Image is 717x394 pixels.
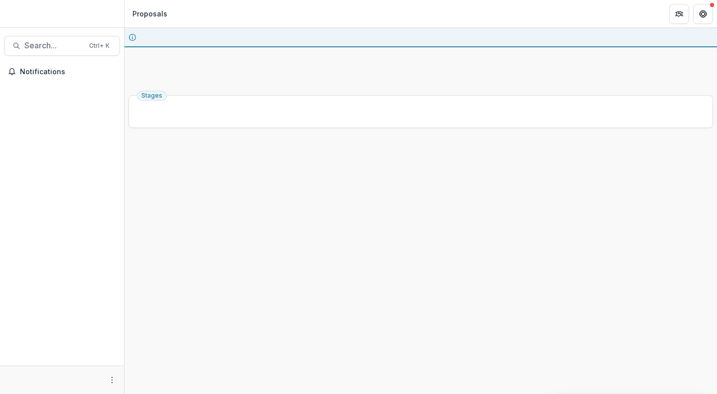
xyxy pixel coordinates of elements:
[24,41,83,50] span: Search...
[20,68,116,76] span: Notifications
[693,4,713,24] button: Get Help
[4,36,120,56] button: Search...
[132,8,167,19] div: Proposals
[128,6,171,21] nav: breadcrumb
[106,374,118,386] button: More
[141,92,162,99] span: Stages
[4,64,120,80] button: Notifications
[669,4,689,24] button: Partners
[87,40,112,51] div: Ctrl + K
